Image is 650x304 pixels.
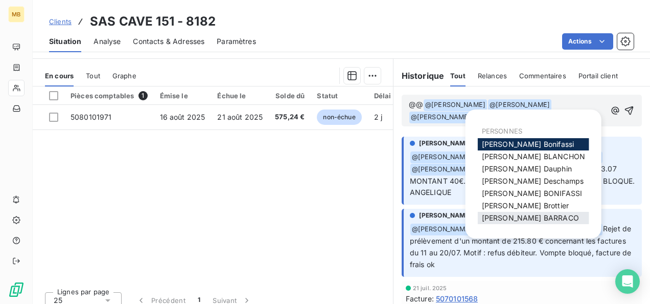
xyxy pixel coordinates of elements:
[482,201,569,210] span: [PERSON_NAME] Brottier
[413,285,447,291] span: 21 juil. 2025
[519,72,566,80] span: Commentaires
[482,140,574,148] span: [PERSON_NAME] Bonifassi
[94,36,121,47] span: Analyse
[393,70,445,82] h6: Historique
[160,92,205,100] div: Émise le
[217,92,263,100] div: Échue le
[160,113,205,121] span: 16 août 2025
[317,110,361,125] span: non-échue
[374,92,402,100] div: Délai
[410,164,474,176] span: @ [PERSON_NAME]
[71,113,112,121] span: 5080101971
[138,91,148,100] span: 1
[482,152,585,161] span: [PERSON_NAME] BLANCHON
[133,36,204,47] span: Contacts & Adresses
[86,72,100,80] span: Tout
[49,16,72,27] a: Clients
[275,92,305,100] div: Solde dû
[436,293,478,304] span: 5070101568
[217,113,263,121] span: 21 août 2025
[45,72,74,80] span: En cours
[112,72,136,80] span: Graphe
[8,281,25,298] img: Logo LeanPay
[406,293,434,304] span: Facture :
[275,112,305,122] span: 575,24 €
[482,164,572,173] span: [PERSON_NAME] Dauphin
[409,112,473,123] span: @ [PERSON_NAME]
[410,164,637,197] span: IMPAYE FAC DU 23.07 MONTANT 40€. MOTIF REFUS DU DEBITEUR. COMPTE BLOQUE. ANGELIQUE
[317,92,361,100] div: Statut
[482,177,584,185] span: [PERSON_NAME] Deschamps
[562,33,613,50] button: Actions
[374,113,382,121] span: 2 j
[49,17,72,26] span: Clients
[410,224,474,235] span: @ [PERSON_NAME]
[424,99,487,111] span: @ [PERSON_NAME]
[409,100,423,108] span: @@
[90,12,216,31] h3: SAS CAVE 151 - 8182
[478,72,507,80] span: Relances
[482,213,579,222] span: [PERSON_NAME] BARRACO
[71,91,148,100] div: Pièces comptables
[615,269,640,294] div: Open Intercom Messenger
[217,36,256,47] span: Paramètres
[419,211,472,220] span: [PERSON_NAME]
[488,99,551,111] span: @ [PERSON_NAME]
[410,224,634,269] span: Rejet de prélèvement d'un montant de 215.80 € concernant les factures du 11 au 20/07. Motif : ref...
[482,127,522,135] span: PERSONNES
[482,189,582,198] span: [PERSON_NAME] BONIFASSI
[450,72,466,80] span: Tout
[49,36,81,47] span: Situation
[578,72,618,80] span: Portail client
[8,6,25,23] div: MB
[419,139,472,148] span: [PERSON_NAME]
[410,151,474,163] span: @ [PERSON_NAME]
